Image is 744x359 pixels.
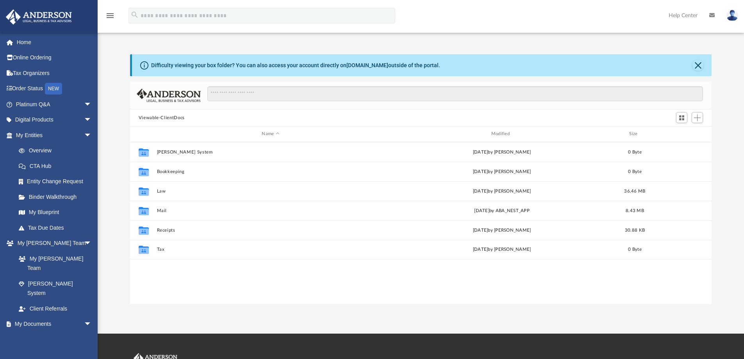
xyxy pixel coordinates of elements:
div: id [134,130,153,138]
button: Bookkeeping [157,169,384,174]
a: Tax Due Dates [11,220,103,236]
a: menu [105,15,115,20]
a: Home [5,34,103,50]
span: 30.88 KB [625,228,645,232]
div: Name [156,130,384,138]
button: Close [692,60,703,71]
button: Mail [157,208,384,213]
img: Anderson Advisors Platinum Portal [4,9,74,25]
a: Online Ordering [5,50,103,66]
a: [DOMAIN_NAME] [346,62,388,68]
span: arrow_drop_down [84,112,100,128]
div: Size [619,130,650,138]
a: Platinum Q&Aarrow_drop_down [5,96,103,112]
a: [PERSON_NAME] System [11,276,100,301]
i: menu [105,11,115,20]
a: Overview [11,143,103,159]
div: [DATE] by ABA_NEST_APP [388,207,616,214]
span: arrow_drop_down [84,96,100,113]
span: arrow_drop_down [84,127,100,143]
div: [DATE] by [PERSON_NAME] [388,168,616,175]
a: Entity Change Request [11,174,103,189]
button: [PERSON_NAME] System [157,150,384,155]
span: arrow_drop_down [84,236,100,252]
a: Tax Organizers [5,65,103,81]
span: 0 Byte [628,247,642,252]
span: 0 Byte [628,169,642,173]
div: Modified [388,130,616,138]
div: [DATE] by [PERSON_NAME] [388,227,616,234]
div: [DATE] by [PERSON_NAME] [388,148,616,155]
span: arrow_drop_down [84,316,100,332]
div: grid [130,142,712,304]
a: My [PERSON_NAME] Teamarrow_drop_down [5,236,100,251]
a: My Documentsarrow_drop_down [5,316,100,332]
div: [DATE] by [PERSON_NAME] [388,188,616,195]
span: 8.43 MB [626,208,644,213]
a: Box [11,332,96,347]
a: Order StatusNEW [5,81,103,97]
button: Tax [157,247,384,252]
a: Client Referrals [11,301,100,316]
button: Viewable-ClientDocs [139,114,185,121]
input: Search files and folders [207,86,703,101]
button: Law [157,189,384,194]
a: My Blueprint [11,205,100,220]
span: 36.46 MB [624,189,645,193]
button: Add [692,112,703,123]
button: Receipts [157,228,384,233]
a: My [PERSON_NAME] Team [11,251,96,276]
div: id [654,130,708,138]
div: [DATE] by [PERSON_NAME] [388,246,616,253]
div: Difficulty viewing your box folder? You can also access your account directly on outside of the p... [151,61,440,70]
div: NEW [45,83,62,95]
span: 0 Byte [628,150,642,154]
i: search [130,11,139,19]
a: My Entitiesarrow_drop_down [5,127,103,143]
button: Switch to Grid View [676,112,688,123]
img: User Pic [726,10,738,21]
a: Binder Walkthrough [11,189,103,205]
a: CTA Hub [11,158,103,174]
a: Digital Productsarrow_drop_down [5,112,103,128]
